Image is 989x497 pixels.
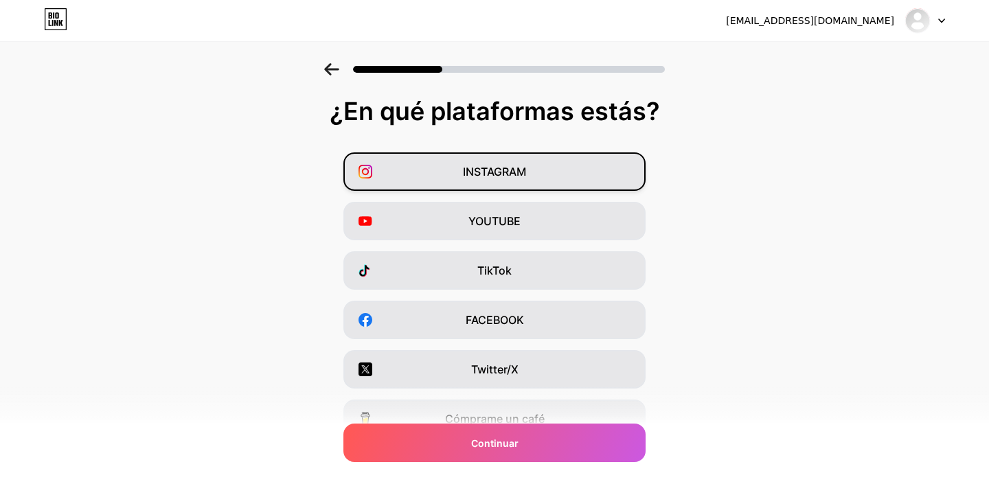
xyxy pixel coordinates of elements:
img: Helenanualart_ [905,8,931,34]
span: FACEBOOK [466,312,524,328]
span: Twitter/X [471,361,519,378]
span: INSTAGRAM [463,163,526,180]
div: [EMAIL_ADDRESS][DOMAIN_NAME] [726,14,894,28]
span: YOUTUBE [468,213,521,229]
div: ¿En qué plataformas estás? [14,97,975,125]
span: Snapchat [470,460,520,476]
span: Cómprame un café [445,411,545,427]
span: Continuar [471,436,519,450]
span: TikTok [477,262,512,279]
